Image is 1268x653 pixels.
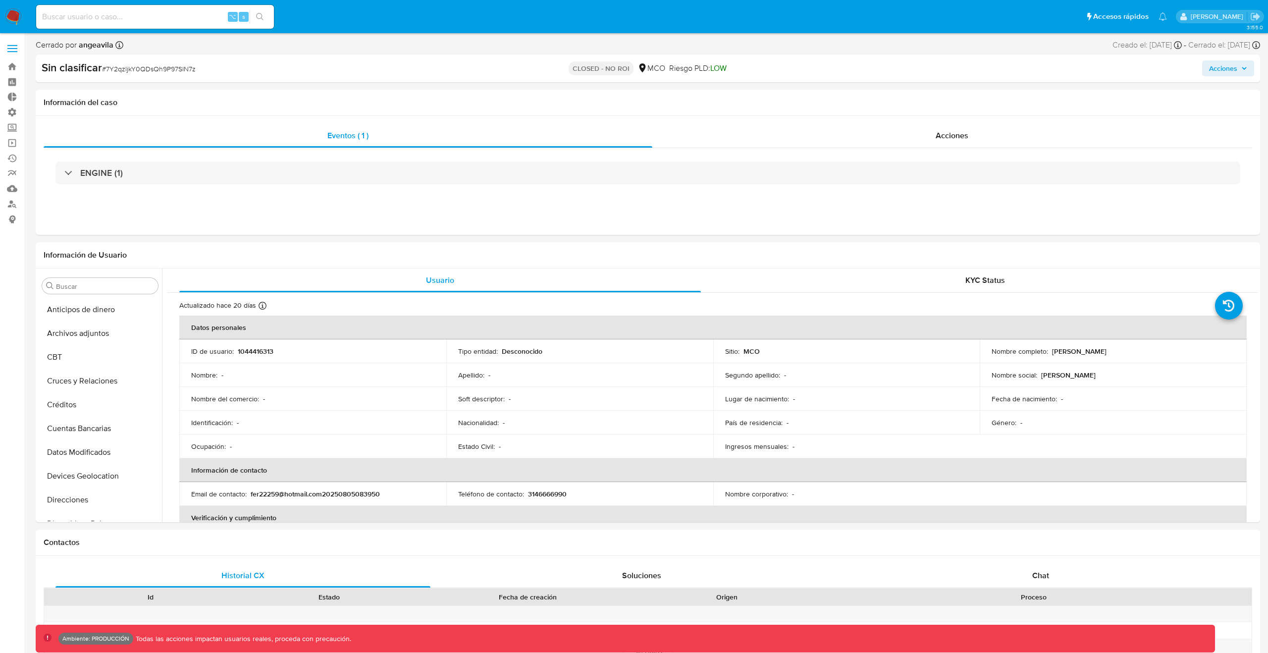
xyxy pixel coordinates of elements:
span: # 7Y2qzljkY0QDsQh9P97SlN7z [102,64,196,74]
span: Soluciones [622,570,661,581]
p: Nombre social : [992,371,1037,380]
p: 1044416313 [238,347,273,356]
button: CBT [38,345,162,369]
span: KYC Status [965,274,1005,286]
div: ENGINE (1) [55,162,1240,184]
button: Datos Modificados [38,440,162,464]
span: Historial CX [221,570,264,581]
button: Anticipos de dinero [38,298,162,322]
p: - [263,394,265,403]
p: Ocupación : [191,442,226,451]
p: fer22259@hotmail.com20250805083950 [251,490,380,498]
button: Dispositivos Point [38,512,162,536]
p: - [499,442,501,451]
a: Salir [1250,11,1261,22]
button: search-icon [250,10,270,24]
p: Teléfono de contacto : [458,490,524,498]
p: Fecha de nacimiento : [992,394,1057,403]
button: Devices Geolocation [38,464,162,488]
span: s [242,12,245,21]
p: - [230,442,232,451]
span: Accesos rápidos [1093,11,1149,22]
h1: Contactos [44,538,1252,547]
p: - [1061,394,1063,403]
button: Créditos [38,393,162,417]
span: Acciones [1209,60,1237,76]
span: Eventos ( 1 ) [327,130,369,141]
div: Proceso [823,592,1245,602]
span: ⌥ [229,12,236,21]
th: Información de contacto [179,458,1247,482]
p: - [792,490,794,498]
p: - [793,394,795,403]
p: Nombre : [191,371,217,380]
b: Sin clasificar [42,59,102,75]
p: Ambiente: PRODUCCIÓN [62,637,129,641]
p: Tipo entidad : [458,347,498,356]
p: - [237,418,239,427]
p: Lugar de nacimiento : [725,394,789,403]
span: Usuario [426,274,454,286]
p: Desconocido [502,347,542,356]
th: Datos personales [179,316,1247,339]
span: Chat [1032,570,1049,581]
button: Cruces y Relaciones [38,369,162,393]
p: ID de usuario : [191,347,234,356]
p: - [221,371,223,380]
div: Id [68,592,233,602]
p: - [509,394,511,403]
div: MCO [637,63,665,74]
p: - [503,418,505,427]
input: Buscar usuario o caso... [36,10,274,23]
button: Acciones [1202,60,1254,76]
p: MCO [743,347,760,356]
p: Actualizado hace 20 días [179,301,256,310]
h1: Información de Usuario [44,250,127,260]
p: Nombre corporativo : [725,490,788,498]
span: LOW [710,62,727,74]
a: Notificaciones [1159,12,1167,21]
p: - [787,418,789,427]
p: Sitio : [725,347,740,356]
p: Ingresos mensuales : [725,442,789,451]
h1: Información del caso [44,98,1252,108]
p: CLOSED - NO ROI [569,61,634,75]
span: Acciones [936,130,968,141]
p: - [792,442,794,451]
p: [PERSON_NAME] [1052,347,1107,356]
button: Archivos adjuntos [38,322,162,345]
p: [PERSON_NAME] [1041,371,1096,380]
p: País de residencia : [725,418,783,427]
b: angeavila [77,39,113,51]
p: Nacionalidad : [458,418,499,427]
h3: ENGINE (1) [80,167,123,178]
p: Email de contacto : [191,490,247,498]
div: Origen [644,592,809,602]
p: - [1020,418,1022,427]
p: esteban.salas@mercadolibre.com.co [1191,12,1247,21]
div: Fecha de creación [425,592,631,602]
div: Creado el: [DATE] [1112,40,1182,51]
p: Nombre del comercio : [191,394,259,403]
span: - [1184,40,1186,51]
span: Riesgo PLD: [669,63,727,74]
p: 3146666990 [528,490,567,498]
p: Nombre completo : [992,347,1048,356]
button: Direcciones [38,488,162,512]
span: Cerrado por [36,40,113,51]
p: Identificación : [191,418,233,427]
p: - [488,371,490,380]
input: Buscar [56,282,154,291]
button: Cuentas Bancarias [38,417,162,440]
th: Verificación y cumplimiento [179,506,1247,530]
p: Todas las acciones impactan usuarios reales, proceda con precaución. [133,634,351,644]
p: - [784,371,786,380]
p: Género : [992,418,1016,427]
div: Estado [247,592,411,602]
button: Buscar [46,282,54,290]
p: Segundo apellido : [725,371,780,380]
p: Apellido : [458,371,484,380]
div: Cerrado el: [DATE] [1188,40,1260,51]
p: Soft descriptor : [458,394,505,403]
p: Estado Civil : [458,442,495,451]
